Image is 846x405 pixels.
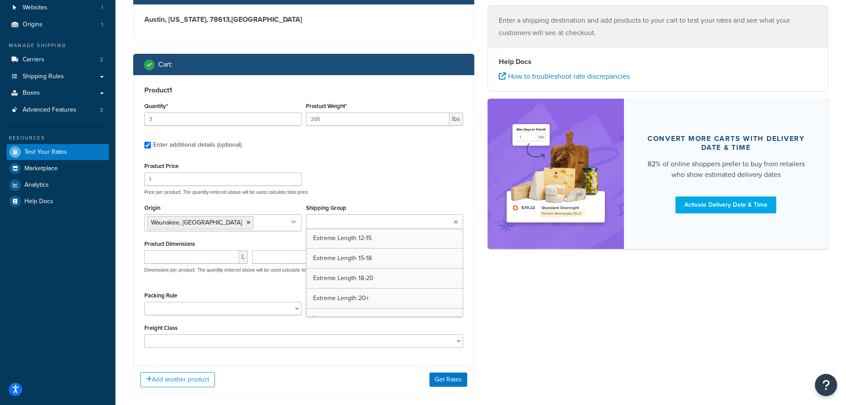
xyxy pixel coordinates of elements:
button: Open Resource Center [815,374,837,396]
p: Enter a shipping destination and add products to your cart to test your rates and see what your c... [499,14,818,39]
a: Advanced Features2 [7,102,109,118]
input: 0.00 [306,112,449,126]
a: Extreme Length 12-15 [306,229,463,248]
span: Websites [23,4,48,12]
a: Help Docs [7,193,109,209]
label: Product Price [144,163,179,169]
span: Extreme Length 18-20 [313,273,373,283]
div: Convert more carts with delivery date & time [645,134,807,152]
label: Product Dimensions [144,241,195,247]
input: Enter additional details (optional) [144,142,151,148]
label: Shipping Group [306,205,346,211]
li: Carriers [7,52,109,68]
span: 2 [100,56,103,64]
a: Extreme Length 20+ [306,289,463,308]
li: Origins [7,16,109,33]
h3: Product 1 [144,86,463,95]
button: Add another product [140,372,215,387]
h2: Cart : [158,60,173,68]
span: 2 [100,106,103,114]
a: Marketplace [7,160,109,176]
img: feature-image-ddt-36eae7f7280da8017bfb280eaccd9c446f90b1fe08728e4019434db127062ab4.png [501,112,611,236]
span: Extreme Length 15-18 [313,253,372,263]
a: Test Your Rates [7,144,109,160]
span: Help Docs [24,198,53,205]
h3: Austin, [US_STATE], 78613 , [GEOGRAPHIC_DATA] [144,15,463,24]
span: Carriers [23,56,44,64]
a: Large [306,309,463,328]
div: Manage Shipping [7,42,109,49]
li: Advanced Features [7,102,109,118]
label: Product Weight* [306,103,347,109]
label: Freight Class [144,325,178,331]
div: 82% of online shoppers prefer to buy from retailers who show estimated delivery dates [645,159,807,180]
span: 1 [101,4,103,12]
div: Resources [7,134,109,142]
span: Large [313,313,329,323]
input: 0 [144,112,302,126]
a: Origins1 [7,16,109,33]
span: Origins [23,21,43,28]
label: Origin [144,205,160,211]
label: Packing Rule [144,292,177,299]
span: Marketplace [24,165,58,172]
span: Test Your Rates [24,148,67,156]
p: Dimensions per product. The quantity entered above will be used calculate total volume. [142,267,328,273]
a: Extreme Length 18-20 [306,269,463,288]
span: 1 [101,21,103,28]
a: Shipping Rules [7,68,109,85]
a: Activate Delivery Date & Time [675,196,776,213]
button: Get Rates [429,373,467,387]
a: Analytics [7,177,109,193]
a: Carriers2 [7,52,109,68]
span: Waunakee, [GEOGRAPHIC_DATA] [151,218,242,227]
span: Shipping Rules [23,73,64,80]
span: Boxes [23,89,40,97]
span: L [239,250,248,264]
span: Extreme Length 20+ [313,293,369,303]
span: lbs [449,112,463,126]
p: Price per product. The quantity entered above will be used calculate total price. [142,189,465,195]
h4: Help Docs [499,56,818,67]
a: How to troubleshoot rate discrepancies [499,71,630,81]
label: Quantity* [144,103,168,109]
a: Extreme Length 15-18 [306,249,463,268]
a: Boxes [7,85,109,101]
span: Advanced Features [23,106,76,114]
div: Enter additional details (optional) [153,139,242,151]
span: Extreme Length 12-15 [313,233,372,243]
span: Analytics [24,181,49,189]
